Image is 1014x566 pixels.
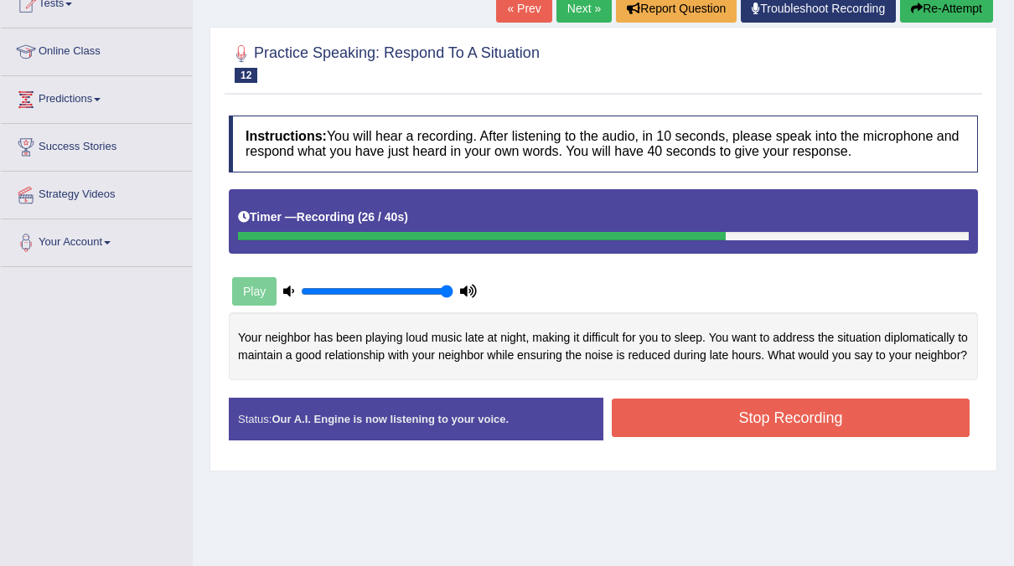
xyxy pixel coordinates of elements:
b: Recording [297,210,354,224]
h4: You will hear a recording. After listening to the audio, in 10 seconds, please speak into the mic... [229,116,978,172]
h5: Timer — [238,211,408,224]
a: Strategy Videos [1,172,192,214]
b: 26 / 40s [362,210,405,224]
button: Stop Recording [612,399,970,437]
div: Status: [229,398,603,440]
a: Online Class [1,28,192,70]
b: Instructions: [246,129,327,143]
h2: Practice Speaking: Respond To A Situation [229,41,540,83]
b: ) [404,210,408,224]
b: ( [358,210,362,224]
span: 12 [235,68,257,83]
div: Your neighbor has been playing loud music late at night, making it difficult for you to sleep. Yo... [229,312,978,380]
strong: Our A.I. Engine is now listening to your voice. [272,413,509,425]
a: Success Stories [1,124,192,166]
a: Your Account [1,219,192,261]
a: Predictions [1,76,192,118]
